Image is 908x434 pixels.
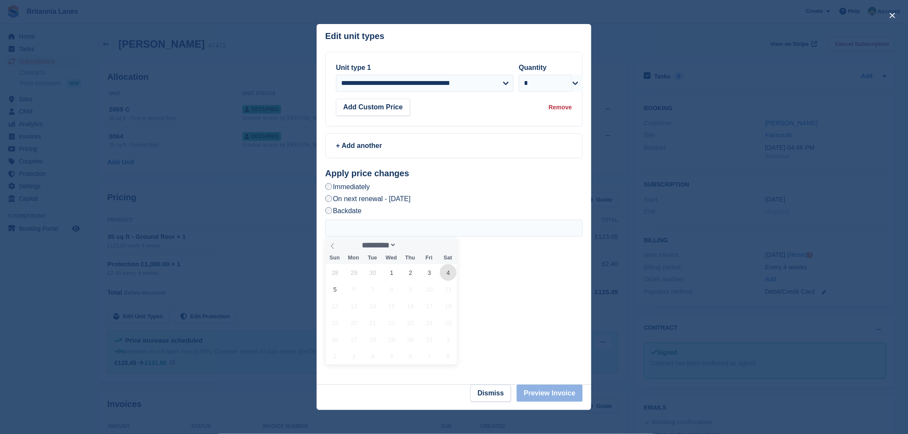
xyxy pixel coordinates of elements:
[549,103,572,112] div: Remove
[402,281,419,298] span: October 9, 2025
[470,385,511,402] button: Dismiss
[383,264,400,281] span: October 1, 2025
[440,264,457,281] span: October 4, 2025
[327,331,343,348] span: October 26, 2025
[364,314,381,331] span: October 21, 2025
[402,348,419,365] span: November 6, 2025
[325,207,332,214] input: Backdate
[325,182,370,191] label: Immediately
[345,331,362,348] span: October 27, 2025
[325,169,409,178] strong: Apply price changes
[421,281,438,298] span: October 10, 2025
[402,264,419,281] span: October 2, 2025
[421,348,438,365] span: November 7, 2025
[325,133,583,158] a: + Add another
[383,281,400,298] span: October 8, 2025
[327,298,343,314] span: October 12, 2025
[325,183,332,190] input: Immediately
[363,255,382,261] span: Tue
[440,281,457,298] span: October 11, 2025
[383,314,400,331] span: October 22, 2025
[401,255,420,261] span: Thu
[402,298,419,314] span: October 16, 2025
[382,255,401,261] span: Wed
[345,281,362,298] span: October 6, 2025
[364,348,381,365] span: November 4, 2025
[359,241,397,250] select: Month
[345,314,362,331] span: October 20, 2025
[327,264,343,281] span: September 28, 2025
[439,255,457,261] span: Sat
[402,314,419,331] span: October 23, 2025
[440,331,457,348] span: November 1, 2025
[421,314,438,331] span: October 24, 2025
[325,195,332,202] input: On next renewal - [DATE]
[440,314,457,331] span: October 25, 2025
[421,264,438,281] span: October 3, 2025
[420,255,439,261] span: Fri
[519,64,547,71] label: Quantity
[364,331,381,348] span: October 28, 2025
[345,298,362,314] span: October 13, 2025
[327,348,343,365] span: November 2, 2025
[327,314,343,331] span: October 19, 2025
[364,281,381,298] span: October 7, 2025
[383,298,400,314] span: October 15, 2025
[421,298,438,314] span: October 17, 2025
[344,255,363,261] span: Mon
[364,298,381,314] span: October 14, 2025
[345,264,362,281] span: September 29, 2025
[345,348,362,365] span: November 3, 2025
[336,141,572,151] div: + Add another
[383,331,400,348] span: October 29, 2025
[402,331,419,348] span: October 30, 2025
[336,99,410,116] button: Add Custom Price
[440,348,457,365] span: November 8, 2025
[886,9,899,22] button: close
[383,348,400,365] span: November 5, 2025
[336,64,371,71] label: Unit type 1
[327,281,343,298] span: October 5, 2025
[325,255,344,261] span: Sun
[325,31,384,41] p: Edit unit types
[364,264,381,281] span: September 30, 2025
[421,331,438,348] span: October 31, 2025
[325,194,411,203] label: On next renewal - [DATE]
[440,298,457,314] span: October 18, 2025
[325,206,362,215] label: Backdate
[517,385,583,402] button: Preview Invoice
